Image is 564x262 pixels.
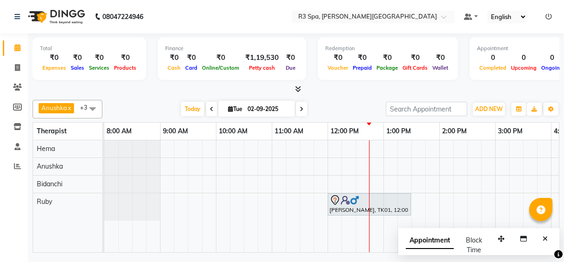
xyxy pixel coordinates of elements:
div: ₹0 [374,52,400,63]
div: ₹0 [325,52,350,63]
a: 8:00 AM [104,124,134,138]
b: 08047224946 [102,4,143,30]
span: Wallet [430,65,450,71]
div: ₹0 [68,52,87,63]
span: Therapist [37,127,67,135]
span: Appointment [406,232,454,249]
span: Cash [165,65,183,71]
input: 2025-09-02 [245,102,291,116]
a: 11:00 AM [272,124,306,138]
span: Hema [37,144,55,153]
a: 2:00 PM [440,124,469,138]
div: ₹0 [165,52,183,63]
span: Block Time [466,236,482,254]
div: ₹0 [282,52,299,63]
a: 3:00 PM [496,124,525,138]
button: ADD NEW [473,103,505,116]
div: ₹0 [112,52,139,63]
img: logo [24,4,87,30]
span: Anushka [41,104,67,111]
span: Online/Custom [200,65,242,71]
div: 0 [509,52,539,63]
span: Upcoming [509,65,539,71]
span: Sales [68,65,87,71]
div: Finance [165,45,299,52]
a: x [67,104,71,111]
span: Products [112,65,139,71]
div: ₹0 [200,52,242,63]
div: ₹0 [183,52,200,63]
div: Redemption [325,45,450,52]
span: Gift Cards [400,65,430,71]
div: Total [40,45,139,52]
span: Tue [226,105,245,112]
div: ₹0 [430,52,450,63]
span: Petty cash [247,65,277,71]
div: ₹1,19,530 [242,52,282,63]
span: Bidanchi [37,180,62,188]
div: ₹0 [87,52,112,63]
span: Prepaid [350,65,374,71]
span: Package [374,65,400,71]
span: Anushka [37,162,63,170]
input: Search Appointment [386,102,467,116]
span: +3 [80,104,94,111]
iframe: chat widget [525,225,555,253]
span: ADD NEW [475,105,503,112]
a: 10:00 AM [216,124,250,138]
span: Completed [477,65,509,71]
div: ₹0 [350,52,374,63]
span: Today [181,102,204,116]
a: 12:00 PM [328,124,361,138]
span: Due [283,65,298,71]
span: Expenses [40,65,68,71]
span: Card [183,65,200,71]
div: 0 [477,52,509,63]
a: 9:00 AM [161,124,190,138]
span: Voucher [325,65,350,71]
div: [PERSON_NAME], TK01, 12:00 PM-01:30 PM, Deep Tissue Repair Therapy 90 Min([DEMOGRAPHIC_DATA]) [329,195,410,214]
a: 1:00 PM [384,124,413,138]
span: Services [87,65,112,71]
div: ₹0 [400,52,430,63]
span: Ruby [37,197,52,206]
div: ₹0 [40,52,68,63]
